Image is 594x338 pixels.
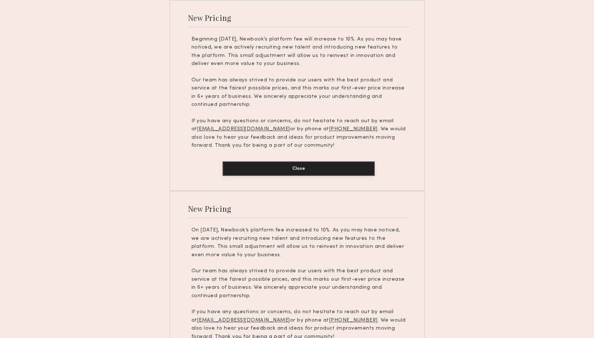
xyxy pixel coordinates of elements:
div: New Pricing [188,13,232,23]
p: Our team has always strived to provide our users with the best product and service at the fairest... [191,267,406,300]
u: [EMAIL_ADDRESS][DOMAIN_NAME] [197,127,290,131]
p: Beginning [DATE], Newbook’s platform fee will increase to 10%. As you may have noticed, we are ac... [191,35,406,68]
p: On [DATE], Newbook’s platform fee increased to 10%. As you may have noticed, we are actively recr... [191,226,406,259]
p: Our team has always strived to provide our users with the best product and service at the fairest... [191,76,406,109]
button: Close [222,161,375,176]
u: [EMAIL_ADDRESS][DOMAIN_NAME] [197,318,290,323]
u: [PHONE_NUMBER] [329,127,378,131]
div: New Pricing [188,204,232,214]
u: [PHONE_NUMBER] [329,318,378,323]
p: If you have any questions or concerns, do not hesitate to reach out by email at or by phone at . ... [191,117,406,150]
